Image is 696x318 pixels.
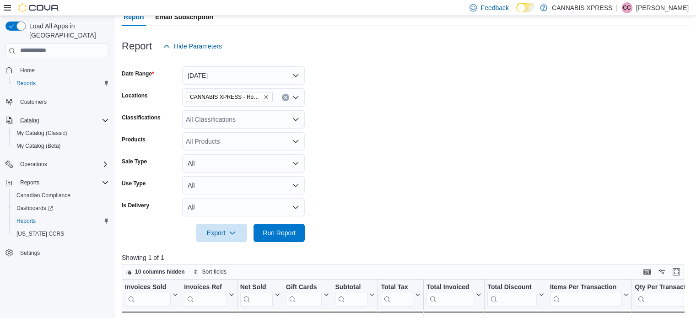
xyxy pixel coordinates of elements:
[184,283,227,306] div: Invoices Ref
[13,203,109,214] span: Dashboards
[9,202,113,215] a: Dashboards
[122,92,148,99] label: Locations
[9,140,113,152] button: My Catalog (Beta)
[16,205,53,212] span: Dashboards
[184,283,234,306] button: Invoices Ref
[621,2,632,13] div: Carole Caissie
[122,136,146,143] label: Products
[16,230,64,237] span: [US_STATE] CCRS
[292,116,299,123] button: Open list of options
[480,3,508,12] span: Feedback
[550,283,629,306] button: Items Per Transaction
[13,203,57,214] a: Dashboards
[122,253,690,262] p: Showing 1 of 1
[122,114,161,121] label: Classifications
[26,22,109,40] span: Load All Apps in [GEOGRAPHIC_DATA]
[122,266,189,277] button: 10 columns hidden
[516,12,517,13] span: Dark Mode
[9,215,113,227] button: Reports
[13,228,68,239] a: [US_STATE] CCRS
[16,247,109,258] span: Settings
[616,2,618,13] p: |
[182,66,305,85] button: [DATE]
[9,77,113,90] button: Reports
[16,159,51,170] button: Operations
[2,95,113,108] button: Customers
[516,3,535,12] input: Dark Mode
[5,60,109,283] nav: Complex example
[13,190,74,201] a: Canadian Compliance
[9,127,113,140] button: My Catalog (Classic)
[16,65,109,76] span: Home
[155,8,213,26] span: Email Subscription
[240,283,273,306] div: Net Sold
[125,283,171,306] div: Invoices Sold
[16,129,67,137] span: My Catalog (Classic)
[671,266,682,277] button: Enter fullscreen
[286,283,322,291] div: Gift Cards
[254,224,305,242] button: Run Report
[16,115,109,126] span: Catalog
[16,80,36,87] span: Reports
[190,92,261,102] span: CANNABIS XPRESS - Rogersville - (Rue Principale)
[122,202,149,209] label: Is Delivery
[552,2,612,13] p: CANNABIS XPRESS
[292,138,299,145] button: Open list of options
[182,198,305,216] button: All
[487,283,544,306] button: Total Discount
[335,283,375,306] button: Subtotal
[16,96,109,108] span: Customers
[20,161,47,168] span: Operations
[174,42,222,51] span: Hide Parameters
[550,283,622,306] div: Items Per Transaction
[20,117,39,124] span: Catalog
[636,2,689,13] p: [PERSON_NAME]
[16,97,50,108] a: Customers
[282,94,289,101] button: Clear input
[335,283,367,306] div: Subtotal
[122,41,152,52] h3: Report
[13,190,109,201] span: Canadian Compliance
[2,114,113,127] button: Catalog
[13,140,109,151] span: My Catalog (Beta)
[13,216,109,226] span: Reports
[16,248,43,259] a: Settings
[125,283,171,291] div: Invoices Sold
[9,189,113,202] button: Canadian Compliance
[201,224,242,242] span: Export
[13,78,109,89] span: Reports
[292,94,299,101] button: Open list of options
[263,228,296,237] span: Run Report
[642,266,653,277] button: Keyboard shortcuts
[286,283,329,306] button: Gift Cards
[426,283,474,291] div: Total Invoiced
[426,283,481,306] button: Total Invoiced
[9,227,113,240] button: [US_STATE] CCRS
[13,228,109,239] span: Washington CCRS
[124,8,144,26] span: Report
[13,78,39,89] a: Reports
[13,216,39,226] a: Reports
[286,283,322,306] div: Gift Card Sales
[381,283,413,291] div: Total Tax
[13,128,109,139] span: My Catalog (Classic)
[122,180,146,187] label: Use Type
[122,70,154,77] label: Date Range
[381,283,413,306] div: Total Tax
[20,98,47,106] span: Customers
[13,140,65,151] a: My Catalog (Beta)
[13,128,71,139] a: My Catalog (Classic)
[20,249,40,257] span: Settings
[426,283,474,306] div: Total Invoiced
[2,246,113,259] button: Settings
[186,92,273,102] span: CANNABIS XPRESS - Rogersville - (Rue Principale)
[2,158,113,171] button: Operations
[2,176,113,189] button: Reports
[16,65,38,76] a: Home
[122,158,147,165] label: Sale Type
[240,283,273,291] div: Net Sold
[16,115,43,126] button: Catalog
[487,283,536,306] div: Total Discount
[20,179,39,186] span: Reports
[16,142,61,150] span: My Catalog (Beta)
